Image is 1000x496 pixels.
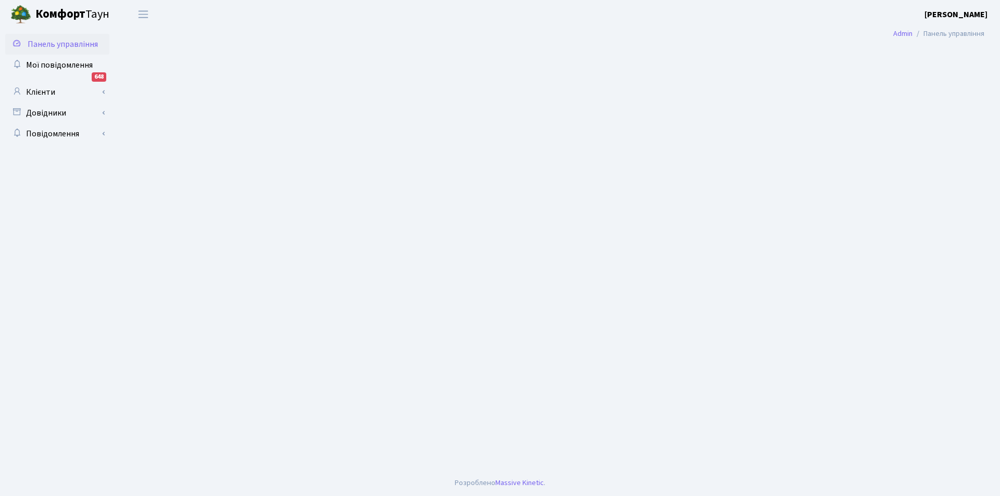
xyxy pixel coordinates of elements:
[28,39,98,50] span: Панель управління
[924,8,988,21] a: [PERSON_NAME]
[5,34,109,55] a: Панель управління
[5,123,109,144] a: Повідомлення
[913,28,984,40] li: Панель управління
[878,23,1000,45] nav: breadcrumb
[5,55,109,75] a: Мої повідомлення648
[924,9,988,20] b: [PERSON_NAME]
[35,6,85,22] b: Комфорт
[5,82,109,103] a: Клієнти
[893,28,913,39] a: Admin
[92,72,106,82] div: 648
[35,6,109,23] span: Таун
[5,103,109,123] a: Довідники
[455,477,545,489] div: Розроблено .
[495,477,544,488] a: Massive Kinetic
[10,4,31,25] img: logo.png
[26,59,93,71] span: Мої повідомлення
[130,6,156,23] button: Переключити навігацію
